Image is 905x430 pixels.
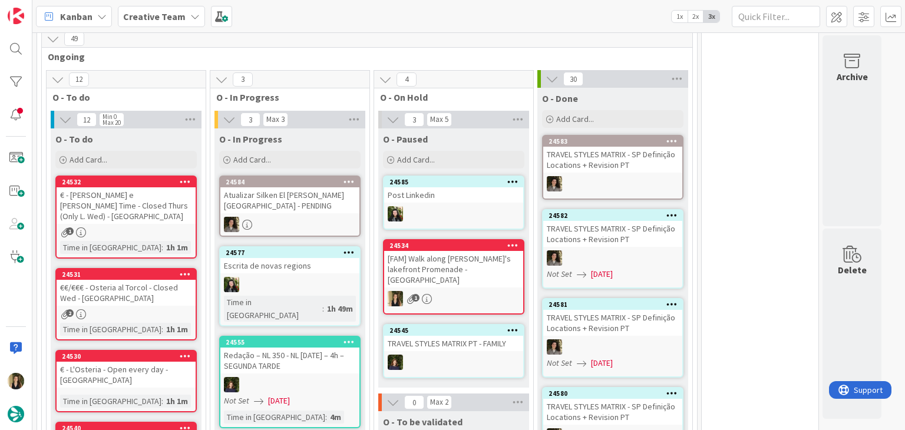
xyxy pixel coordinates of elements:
[389,242,523,250] div: 24534
[220,247,359,273] div: 24577Escrita de novas regions
[224,377,239,392] img: MC
[220,337,359,348] div: 24555
[591,357,613,369] span: [DATE]
[220,177,359,187] div: 24584
[233,154,271,165] span: Add Card...
[57,177,196,187] div: 24532
[384,325,523,336] div: 24545
[388,355,403,370] img: MC
[703,11,719,22] span: 3x
[384,240,523,251] div: 24534
[220,377,359,392] div: MC
[77,113,97,127] span: 12
[838,263,867,277] div: Delete
[383,416,463,428] span: O - To be validated
[224,277,239,292] img: BC
[547,250,562,266] img: MS
[220,187,359,213] div: Atualizar Silken El [PERSON_NAME] [GEOGRAPHIC_DATA] - PENDING
[547,339,562,355] img: MS
[549,389,682,398] div: 24580
[25,2,54,16] span: Support
[672,11,688,22] span: 1x
[543,250,682,266] div: MS
[224,296,322,322] div: Time in [GEOGRAPHIC_DATA]
[389,178,523,186] div: 24585
[66,309,74,317] span: 2
[57,269,196,306] div: 24531€€/€€€ - Osteria al Torcol - Closed Wed - [GEOGRAPHIC_DATA]
[384,325,523,351] div: 24545TRAVEL STYLES MATRIX PT - FAMILY
[389,326,523,335] div: 24545
[220,277,359,292] div: BC
[543,210,682,221] div: 24582
[220,337,359,373] div: 24555Redação – NL 350 - NL [DATE] – 4h – SEGUNDA TARDE
[70,154,107,165] span: Add Card...
[57,351,196,388] div: 24530€ - L'Osteria - Open every day - [GEOGRAPHIC_DATA]
[224,411,325,424] div: Time in [GEOGRAPHIC_DATA]
[219,133,282,145] span: O - In Progress
[543,399,682,425] div: TRAVEL STYLES MATRIX - SP Definição Locations + Revision PT
[383,133,428,145] span: O - Paused
[543,310,682,336] div: TRAVEL STYLES MATRIX - SP Definição Locations + Revision PT
[384,336,523,351] div: TRAVEL STYLES MATRIX PT - FAMILY
[57,362,196,388] div: € - L'Osteria - Open every day - [GEOGRAPHIC_DATA]
[60,395,161,408] div: Time in [GEOGRAPHIC_DATA]
[327,411,344,424] div: 4m
[591,268,613,280] span: [DATE]
[543,176,682,191] div: MS
[66,227,74,235] span: 1
[543,136,682,173] div: 24583TRAVEL STYLES MATRIX - SP Definição Locations + Revision PT
[397,72,417,87] span: 4
[226,338,359,346] div: 24555
[324,302,356,315] div: 1h 49m
[549,137,682,145] div: 24583
[103,114,117,120] div: Min 0
[220,258,359,273] div: Escrita de novas regions
[57,351,196,362] div: 24530
[52,91,191,103] span: O - To do
[543,339,682,355] div: MS
[563,72,583,86] span: 30
[60,323,161,336] div: Time in [GEOGRAPHIC_DATA]
[380,91,518,103] span: O - On Hold
[233,72,253,87] span: 3
[384,291,523,306] div: SP
[384,240,523,287] div: 24534[FAM] Walk along [PERSON_NAME]'s lakefront Promenade - [GEOGRAPHIC_DATA]
[163,241,191,254] div: 1h 1m
[220,177,359,213] div: 24584Atualizar Silken El [PERSON_NAME] [GEOGRAPHIC_DATA] - PENDING
[430,399,448,405] div: Max 2
[549,300,682,309] div: 24581
[266,117,285,123] div: Max 3
[60,241,161,254] div: Time in [GEOGRAPHIC_DATA]
[543,388,682,425] div: 24580TRAVEL STYLES MATRIX - SP Definição Locations + Revision PT
[543,221,682,247] div: TRAVEL STYLES MATRIX - SP Definição Locations + Revision PT
[224,395,249,406] i: Not Set
[161,395,163,408] span: :
[226,178,359,186] div: 24584
[8,373,24,389] img: SP
[384,355,523,370] div: MC
[48,51,678,62] span: Ongoing
[384,251,523,287] div: [FAM] Walk along [PERSON_NAME]'s lakefront Promenade - [GEOGRAPHIC_DATA]
[404,113,424,127] span: 3
[388,206,403,221] img: BC
[547,358,572,368] i: Not Set
[123,11,186,22] b: Creative Team
[216,91,355,103] span: O - In Progress
[103,120,121,125] div: Max 20
[8,406,24,422] img: avatar
[547,269,572,279] i: Not Set
[384,187,523,203] div: Post Linkedin
[732,6,820,27] input: Quick Filter...
[220,247,359,258] div: 24577
[60,9,93,24] span: Kanban
[57,187,196,224] div: € - [PERSON_NAME] e [PERSON_NAME] Time - Closed Thurs (Only L. Wed) - [GEOGRAPHIC_DATA]
[62,352,196,360] div: 24530
[543,299,682,310] div: 24581
[161,241,163,254] span: :
[69,72,89,87] span: 12
[384,177,523,203] div: 24585Post Linkedin
[384,206,523,221] div: BC
[57,269,196,280] div: 24531
[224,217,239,232] img: MS
[62,178,196,186] div: 24532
